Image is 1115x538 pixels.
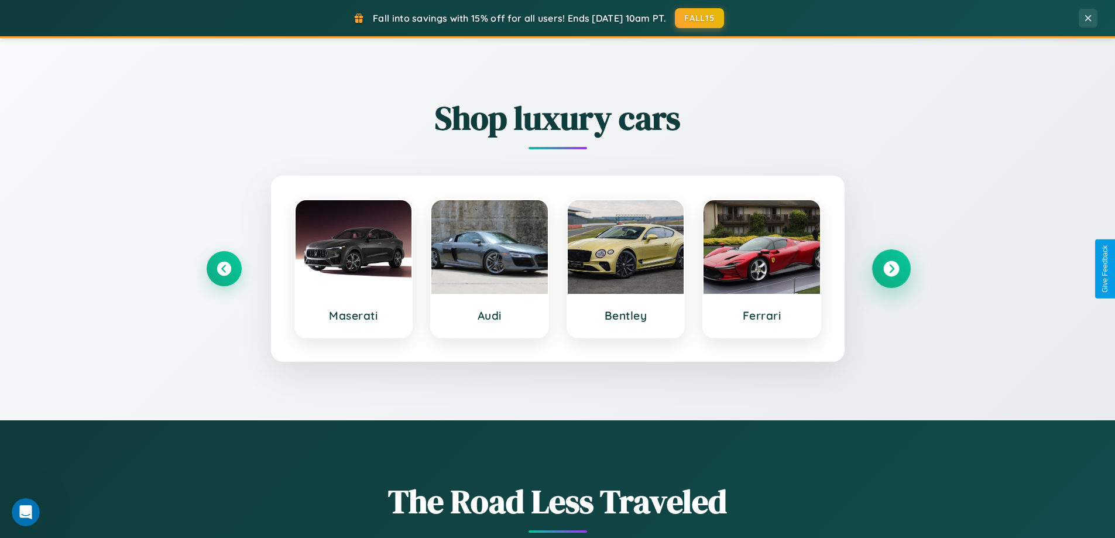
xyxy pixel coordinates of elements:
iframe: Intercom live chat [12,498,40,526]
button: FALL15 [675,8,724,28]
h1: The Road Less Traveled [207,479,909,524]
h3: Ferrari [715,309,808,323]
h3: Audi [443,309,536,323]
h3: Maserati [307,309,400,323]
div: Give Feedback [1101,245,1109,293]
span: Fall into savings with 15% off for all users! Ends [DATE] 10am PT. [373,12,666,24]
h3: Bentley [579,309,673,323]
h2: Shop luxury cars [207,95,909,141]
